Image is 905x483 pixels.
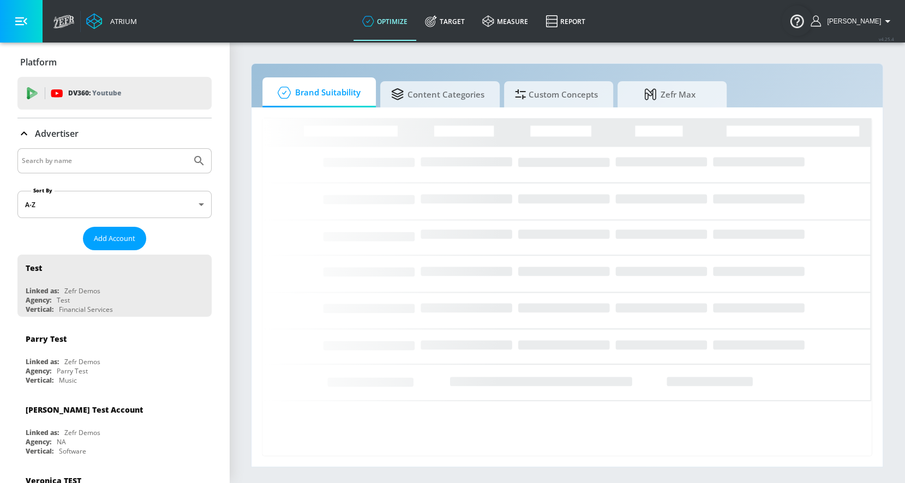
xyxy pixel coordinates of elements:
input: Search by name [22,154,187,168]
div: Platform [17,47,212,77]
div: Parry Test [26,334,67,344]
button: Open Resource Center [782,5,812,36]
div: Test [26,263,42,273]
a: measure [474,2,537,41]
div: Test [57,295,70,305]
label: Sort By [31,187,55,194]
div: Linked as: [26,286,59,295]
div: Atrium [106,16,137,26]
div: Agency: [26,295,51,305]
div: NA [57,437,66,446]
div: TestLinked as:Zefr DemosAgency:TestVertical:Financial Services [17,255,212,317]
a: optimize [353,2,416,41]
span: v 4.25.4 [879,36,894,42]
div: Vertical: [26,376,53,385]
div: Agency: [26,437,51,446]
div: [PERSON_NAME] Test Account [26,404,143,415]
div: A-Z [17,191,212,218]
div: Music [59,376,77,385]
p: DV360: [68,87,121,99]
p: Youtube [92,87,121,99]
p: Advertiser [35,128,79,140]
div: Agency: [26,366,51,376]
div: Zefr Demos [64,357,100,366]
span: Content Categories [391,81,484,107]
div: Vertical: [26,446,53,456]
div: Software [59,446,86,456]
p: Platform [20,56,57,68]
span: Brand Suitability [273,80,361,106]
div: Financial Services [59,305,113,314]
div: Parry TestLinked as:Zefr DemosAgency:Parry TestVertical:Music [17,325,212,388]
span: Custom Concepts [515,81,598,107]
div: [PERSON_NAME] Test AccountLinked as:Zefr DemosAgency:NAVertical:Software [17,396,212,458]
a: Atrium [86,13,137,29]
span: login as: rebecca.streightiff@zefr.com [823,17,881,25]
div: Zefr Demos [64,286,100,295]
button: Add Account [83,227,146,250]
div: DV360: Youtube [17,77,212,110]
div: Vertical: [26,305,53,314]
div: Parry Test [57,366,88,376]
span: Zefr Max [628,81,711,107]
span: Add Account [94,232,135,245]
a: Target [416,2,474,41]
div: Linked as: [26,357,59,366]
div: Linked as: [26,428,59,437]
div: Zefr Demos [64,428,100,437]
a: Report [537,2,594,41]
div: Advertiser [17,118,212,149]
button: [PERSON_NAME] [811,15,894,28]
